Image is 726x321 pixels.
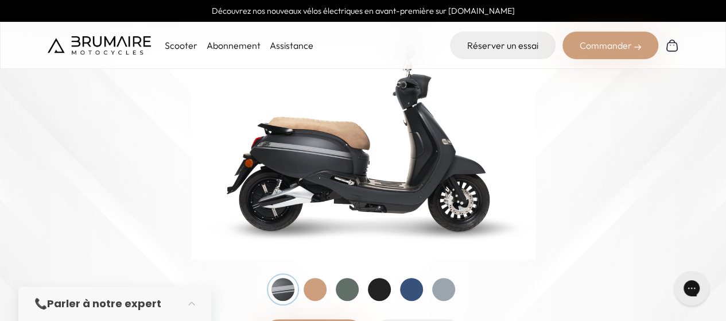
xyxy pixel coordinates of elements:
[669,267,715,310] iframe: Gorgias live chat messenger
[165,38,197,52] p: Scooter
[450,32,556,59] a: Réserver un essai
[562,32,658,59] div: Commander
[48,36,151,55] img: Brumaire Motocycles
[634,44,641,51] img: right-arrow-2.png
[665,38,679,52] img: Panier
[270,40,313,51] a: Assistance
[207,40,261,51] a: Abonnement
